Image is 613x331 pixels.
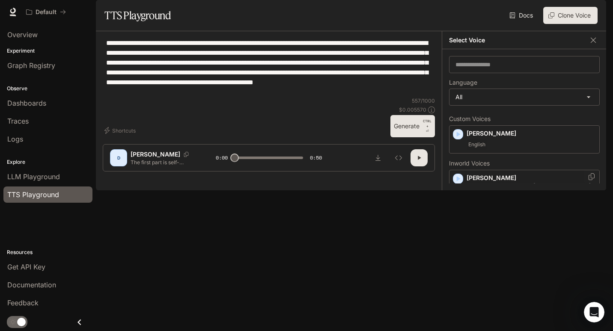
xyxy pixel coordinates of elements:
button: Clone Voice [543,7,598,24]
p: CTRL + [423,118,431,129]
span: English [467,139,487,150]
button: Copy Voice ID [180,152,192,157]
p: [PERSON_NAME] [467,129,596,138]
p: [PERSON_NAME] [467,174,596,182]
a: Docs [508,7,536,24]
span: 0:50 [310,154,322,162]
p: Deep, smooth middle-aged male French voice. Composed and calm [467,182,596,198]
span: 0:00 [216,154,228,162]
p: Inworld Voices [449,160,600,166]
button: Shortcuts [103,124,139,137]
button: All workspaces [22,3,70,21]
p: Language [449,80,477,86]
button: GenerateCTRL +⏎ [390,115,435,137]
p: Custom Voices [449,116,600,122]
button: Download audio [369,149,387,166]
p: [PERSON_NAME] [131,150,180,159]
div: All [449,89,599,105]
p: ⏎ [423,118,431,134]
p: 557 / 1000 [412,97,435,104]
p: The first part is self-introduction. I’m [PERSON_NAME] [PERSON_NAME], my Student ID is 25097508D.... [131,159,195,166]
iframe: Intercom live chat [584,302,604,322]
div: D [112,151,125,165]
button: Inspect [390,149,407,166]
button: Copy Voice ID [587,173,596,180]
h1: TTS Playground [104,7,171,24]
p: Default [36,9,57,16]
